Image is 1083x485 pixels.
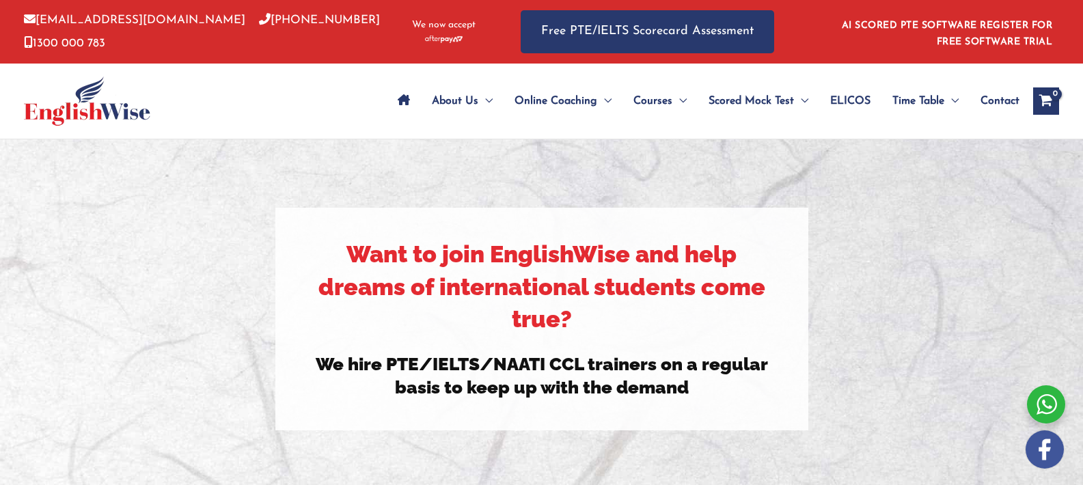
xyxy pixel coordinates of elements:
[981,77,1019,125] span: Contact
[842,20,1053,47] a: AI SCORED PTE SOFTWARE REGISTER FOR FREE SOFTWARE TRIAL
[259,14,380,26] a: [PHONE_NUMBER]
[597,77,612,125] span: Menu Toggle
[1026,430,1064,469] img: white-facebook.png
[432,77,478,125] span: About Us
[698,77,819,125] a: Scored Mock TestMenu Toggle
[944,77,959,125] span: Menu Toggle
[425,36,463,43] img: Afterpay-Logo
[24,14,245,26] a: [EMAIL_ADDRESS][DOMAIN_NAME]
[24,38,105,49] a: 1300 000 783
[834,10,1059,54] aside: Header Widget 1
[318,240,765,333] strong: Want to join EnglishWise and help dreams of international students come true?
[24,77,150,126] img: cropped-ew-logo
[412,18,476,32] span: We now accept
[1033,87,1059,115] a: View Shopping Cart, empty
[622,77,698,125] a: CoursesMenu Toggle
[504,77,622,125] a: Online CoachingMenu Toggle
[478,77,493,125] span: Menu Toggle
[881,77,970,125] a: Time TableMenu Toggle
[819,77,881,125] a: ELICOS
[892,77,944,125] span: Time Table
[970,77,1019,125] a: Contact
[633,77,672,125] span: Courses
[672,77,687,125] span: Menu Toggle
[313,353,771,400] h3: We hire PTE/IELTS/NAATI CCL trainers on a regular basis to keep up with the demand
[709,77,794,125] span: Scored Mock Test
[794,77,808,125] span: Menu Toggle
[515,77,597,125] span: Online Coaching
[421,77,504,125] a: About UsMenu Toggle
[387,77,1019,125] nav: Site Navigation: Main Menu
[521,10,774,53] a: Free PTE/IELTS Scorecard Assessment
[830,77,870,125] span: ELICOS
